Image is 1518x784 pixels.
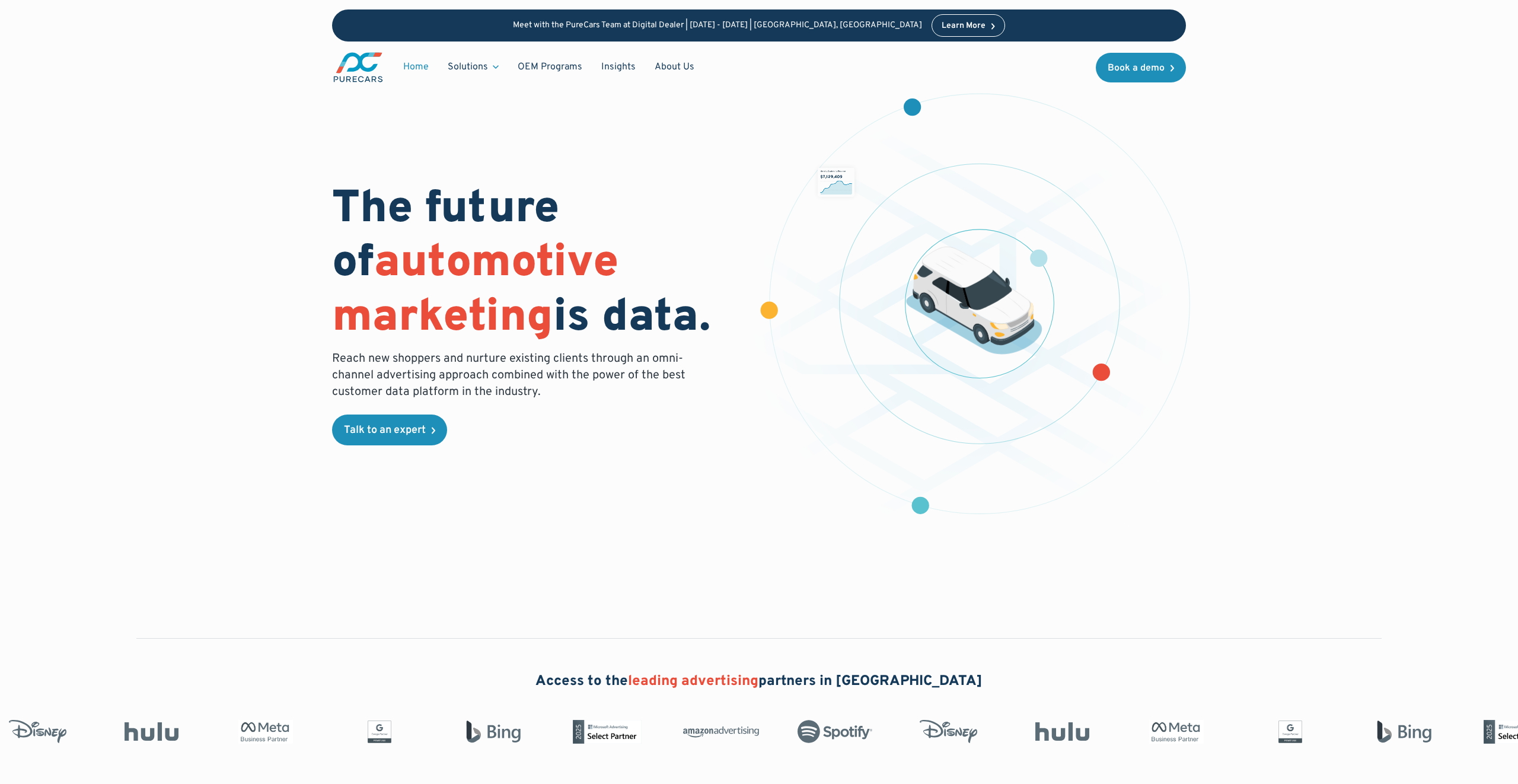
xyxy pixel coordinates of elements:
[1022,722,1098,741] img: Hulu
[1364,720,1440,744] img: Bing
[942,22,986,30] div: Learn More
[448,60,488,74] div: Solutions
[932,14,1005,37] a: Learn More
[1096,53,1186,82] a: Book a demo
[332,415,447,445] a: Talk to an expert
[453,720,529,744] img: Bing
[111,722,187,741] img: Hulu
[513,21,922,31] p: Meet with the PureCars Team at Digital Dealer | [DATE] - [DATE] | [GEOGRAPHIC_DATA], [GEOGRAPHIC_...
[567,720,643,744] img: Microsoft Advertising Partner
[681,722,757,741] img: Amazon Advertising
[332,183,745,346] h1: The future of is data.
[1250,720,1326,744] img: Google Partner
[1108,63,1165,73] div: Book a demo
[908,720,984,744] img: Disney
[592,56,645,78] a: Insights
[795,720,870,744] img: Spotify
[332,235,618,346] span: automotive marketing
[344,425,426,436] div: Talk to an expert
[508,56,592,78] a: OEM Programs
[438,56,508,78] div: Solutions
[906,247,1042,355] img: illustration of a vehicle
[628,673,758,690] span: leading advertising
[1136,720,1212,744] img: Meta Business Partner
[225,720,301,744] img: Meta Business Partner
[645,56,704,78] a: About Us
[394,56,438,78] a: Home
[332,51,384,84] img: purecars logo
[332,51,384,84] a: main
[339,720,415,744] img: Google Partner
[332,350,693,400] p: Reach new shoppers and nurture existing clients through an omni-channel advertising approach comb...
[535,672,983,692] h2: Access to the partners in [GEOGRAPHIC_DATA]
[818,168,854,197] img: chart showing monthly dealership revenue of $7m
